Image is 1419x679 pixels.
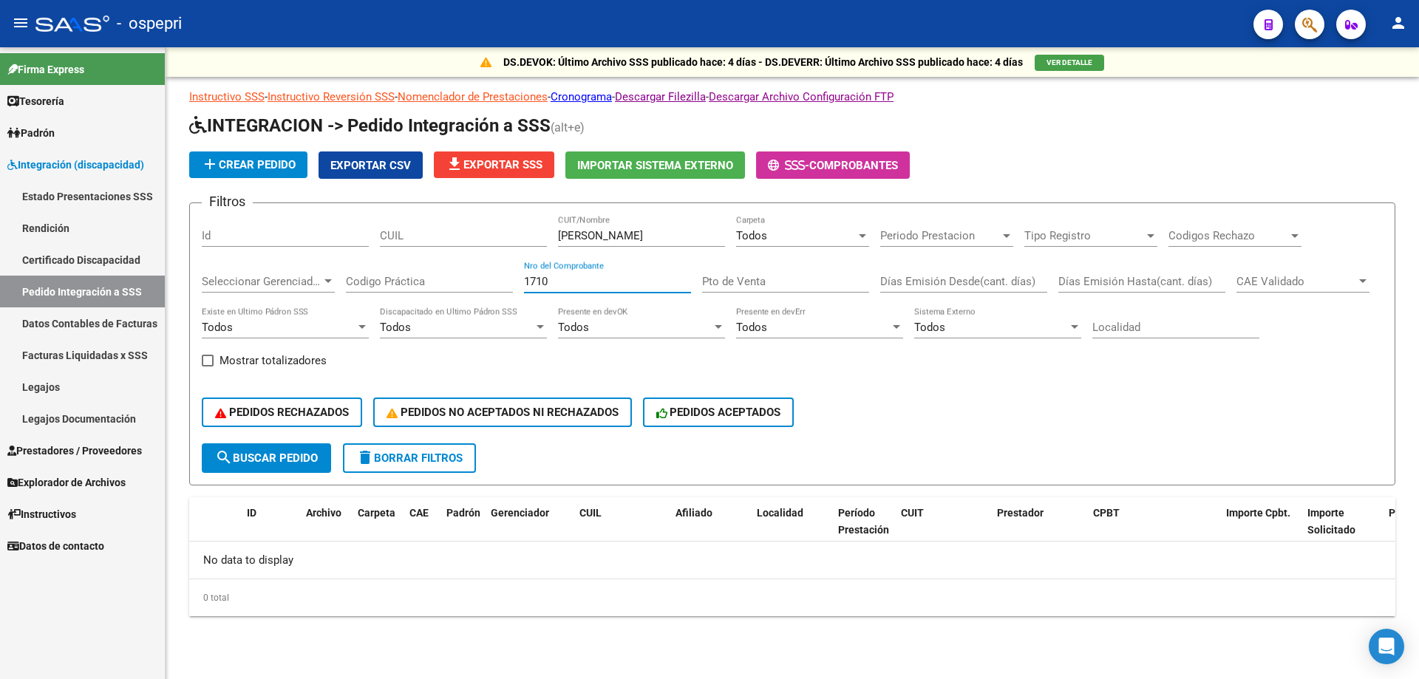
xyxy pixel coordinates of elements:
mat-icon: search [215,448,233,466]
span: Periodo Prestacion [880,229,1000,242]
span: Todos [558,321,589,334]
span: Todos [736,229,767,242]
div: Open Intercom Messenger [1369,629,1404,664]
mat-icon: delete [356,448,374,466]
p: - - - - - [189,89,1395,105]
span: Importe Solicitado [1307,507,1355,536]
a: Instructivo SSS [189,90,265,103]
a: Descargar Filezilla [615,90,706,103]
span: Borrar Filtros [356,451,463,465]
a: Cronograma [551,90,612,103]
div: 0 total [189,579,1395,616]
datatable-header-cell: Prestador [991,497,1087,562]
span: CUIT [901,507,924,519]
mat-icon: file_download [446,155,463,173]
p: DS.DEVOK: Último Archivo SSS publicado hace: 4 días - DS.DEVERR: Último Archivo SSS publicado hac... [503,54,1023,70]
span: Localidad [757,507,803,519]
datatable-header-cell: Carpeta [352,497,404,562]
a: Descargar Archivo Configuración FTP [709,90,894,103]
span: Explorador de Archivos [7,474,126,491]
button: -Comprobantes [756,151,910,179]
button: Exportar SSS [434,151,554,178]
datatable-header-cell: CUIL [574,497,670,562]
button: PEDIDOS ACEPTADOS [643,397,794,427]
div: No data to display [189,542,1395,579]
span: Importar Sistema Externo [577,159,733,172]
span: CUIL [579,507,602,519]
span: Codigos Rechazo [1168,229,1288,242]
datatable-header-cell: Importe Solicitado [1301,497,1383,562]
h3: Filtros [202,191,253,212]
button: PEDIDOS RECHAZADOS [202,397,362,427]
span: Crear Pedido [201,158,296,171]
span: Carpeta [358,507,395,519]
span: PEDIDOS NO ACEPTADOS NI RECHAZADOS [387,406,619,419]
mat-icon: menu [12,14,30,32]
span: Prestadores / Proveedores [7,443,142,459]
span: Tipo Registro [1024,229,1144,242]
span: Gerenciador [491,507,549,519]
span: Seleccionar Gerenciador [202,275,321,288]
button: Importar Sistema Externo [565,151,745,179]
span: Todos [736,321,767,334]
button: VER DETALLE [1035,55,1104,71]
button: Borrar Filtros [343,443,476,473]
span: Período Prestación [838,507,889,536]
datatable-header-cell: CPBT [1087,497,1220,562]
span: Todos [202,321,233,334]
span: Buscar Pedido [215,451,318,465]
span: Archivo [306,507,341,519]
span: Comprobantes [809,159,898,172]
span: Todos [914,321,945,334]
button: Crear Pedido [189,151,307,178]
span: Prestador [997,507,1044,519]
span: CAE [409,507,429,519]
datatable-header-cell: Afiliado [670,497,751,562]
datatable-header-cell: Período Prestación [832,497,895,562]
span: - ospepri [117,7,182,40]
datatable-header-cell: Localidad [751,497,832,562]
span: Afiliado [676,507,712,519]
span: CPBT [1093,507,1120,519]
span: Firma Express [7,61,84,78]
datatable-header-cell: Padrón [440,497,485,562]
span: CAE Validado [1236,275,1356,288]
span: - [768,159,809,172]
button: Buscar Pedido [202,443,331,473]
datatable-header-cell: ID [241,497,300,562]
span: Datos de contacto [7,538,104,554]
button: Exportar CSV [319,151,423,179]
span: Tesorería [7,93,64,109]
span: Mostrar totalizadores [220,352,327,369]
mat-icon: add [201,155,219,173]
span: Exportar SSS [446,158,542,171]
datatable-header-cell: Archivo [300,497,352,562]
span: Padrón [7,125,55,141]
a: Nomenclador de Prestaciones [398,90,548,103]
span: PEDIDOS RECHAZADOS [215,406,349,419]
span: Exportar CSV [330,159,411,172]
datatable-header-cell: Gerenciador [485,497,574,562]
span: Padrón [446,507,480,519]
button: PEDIDOS NO ACEPTADOS NI RECHAZADOS [373,397,632,427]
span: ID [247,507,256,519]
span: INTEGRACION -> Pedido Integración a SSS [189,115,551,136]
a: Instructivo Reversión SSS [268,90,395,103]
span: Importe Cpbt. [1226,507,1290,519]
span: Todos [380,321,411,334]
span: Integración (discapacidad) [7,157,144,173]
span: PEDIDOS ACEPTADOS [656,406,781,419]
datatable-header-cell: CUIT [895,497,991,562]
datatable-header-cell: Importe Cpbt. [1220,497,1301,562]
span: VER DETALLE [1047,58,1092,66]
span: Instructivos [7,506,76,522]
span: (alt+e) [551,120,585,134]
mat-icon: person [1389,14,1407,32]
datatable-header-cell: CAE [404,497,440,562]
